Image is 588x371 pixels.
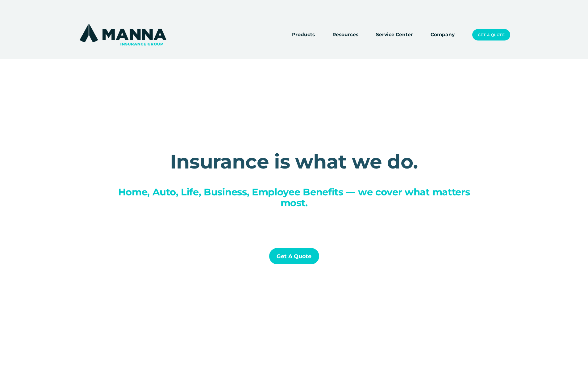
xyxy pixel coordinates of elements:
span: Products [292,31,315,39]
a: Get a Quote [472,29,510,41]
a: Service Center [376,31,413,39]
span: Home, Auto, Life, Business, Employee Benefits — we cover what matters most. [118,186,473,209]
a: folder dropdown [332,31,358,39]
a: Company [431,31,455,39]
span: Resources [332,31,358,39]
img: Manna Insurance Group [78,23,168,47]
a: folder dropdown [292,31,315,39]
a: Get a Quote [269,248,319,264]
strong: Insurance is what we do. [170,150,418,173]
